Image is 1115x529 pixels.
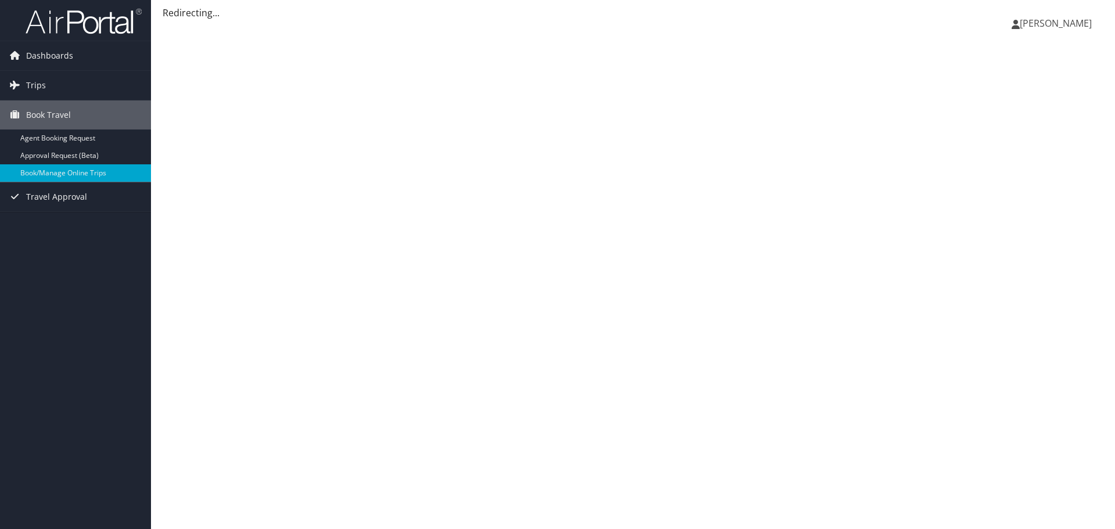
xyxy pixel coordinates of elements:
[1012,6,1103,41] a: [PERSON_NAME]
[26,8,142,35] img: airportal-logo.png
[163,6,1103,20] div: Redirecting...
[26,100,71,129] span: Book Travel
[26,41,73,70] span: Dashboards
[1020,17,1092,30] span: [PERSON_NAME]
[26,182,87,211] span: Travel Approval
[26,71,46,100] span: Trips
